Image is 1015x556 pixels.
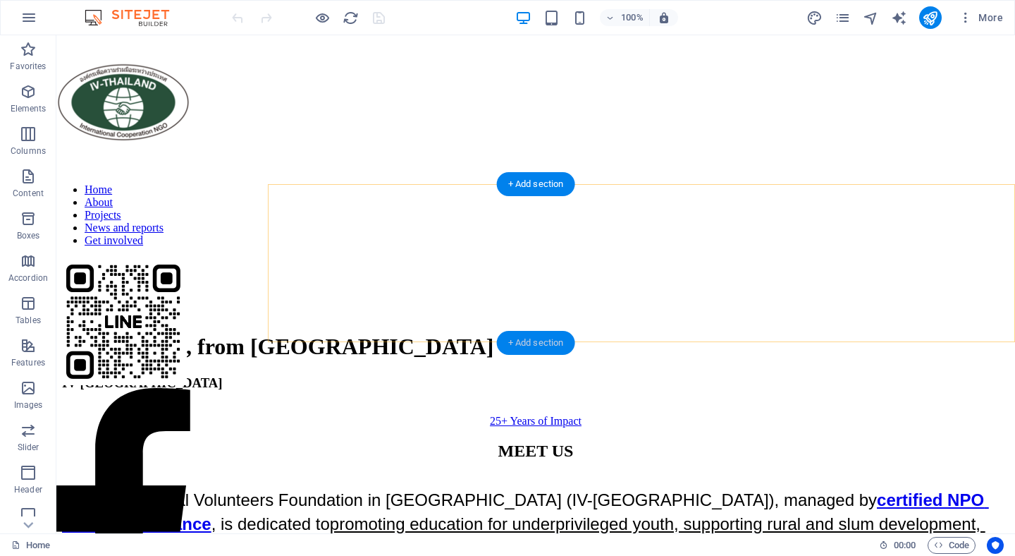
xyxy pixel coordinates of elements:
div: + Add section [497,331,575,355]
button: text_generator [891,9,908,26]
p: Columns [11,145,46,157]
i: Navigator [863,10,879,26]
p: Accordion [8,272,48,284]
h6: Session time [879,537,916,554]
i: Pages (Ctrl+Alt+S) [835,10,851,26]
button: pages [835,9,851,26]
i: On resize automatically adjust zoom level to fit chosen device. [658,11,670,24]
a: Click to cancel selection. Double-click to open Pages [11,537,50,554]
i: Reload page [343,10,359,26]
button: design [806,9,823,26]
button: Usercentrics [987,537,1004,554]
button: More [953,6,1009,29]
span: Code [934,537,969,554]
button: Code [928,537,976,554]
div: + Add section [497,172,575,196]
button: 100% [600,9,650,26]
p: Images [14,399,43,411]
button: navigator [863,9,880,26]
i: Publish [922,10,938,26]
i: Design (Ctrl+Alt+Y) [806,10,823,26]
button: publish [919,6,942,29]
img: Editor Logo [81,9,187,26]
p: Features [11,357,45,368]
i: AI Writer [891,10,907,26]
p: Header [14,484,42,495]
span: : [904,540,906,550]
p: Boxes [17,230,40,241]
p: Favorites [10,61,46,72]
p: Content [13,188,44,199]
p: Slider [18,442,39,453]
span: More [959,11,1003,25]
button: reload [342,9,359,26]
span: 00 00 [894,537,916,554]
p: Tables [16,315,41,326]
p: Elements [11,103,47,114]
h6: 100% [621,9,644,26]
iframe: To enrich screen reader interactions, please activate Accessibility in Grammarly extension settings [56,35,1015,533]
button: Click here to leave preview mode and continue editing [314,9,331,26]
